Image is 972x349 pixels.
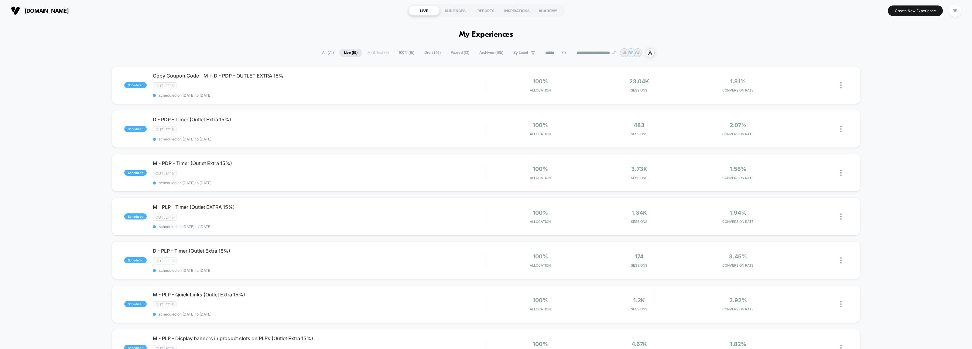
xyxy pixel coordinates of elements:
span: Sessions [591,307,687,311]
span: scheduled on [DATE] to [DATE] [153,312,486,316]
span: 100% ( 15 ) [394,49,419,57]
span: Draft ( 46 ) [420,49,445,57]
span: M - PLP - Display banners in product slots on PLPs (Outlet Extra 15%) [153,335,486,341]
button: [DOMAIN_NAME] [9,6,70,16]
span: scheduled [124,170,147,176]
img: end [612,51,616,54]
span: Sessions [591,219,687,224]
span: 100% [533,78,548,85]
button: Create New Experience [888,5,943,16]
span: Allocation [530,88,551,92]
span: 100% [533,341,548,347]
img: close [840,82,842,88]
img: close [840,170,842,176]
span: Allocation [530,176,551,180]
span: 100% [533,297,548,303]
img: close [840,213,842,220]
span: Allocation [530,307,551,311]
span: CONVERSION RATE [690,176,786,180]
span: Sessions [591,176,687,180]
div: AUDIENCES [440,6,471,16]
span: D - PLP - Timer (Outlet Extra 15%) [153,248,486,254]
span: 100% [533,122,548,128]
span: Allocation [530,132,551,136]
img: Visually logo [11,6,20,15]
span: 1.34k [631,209,647,216]
span: scheduled on [DATE] to [DATE] [153,224,486,229]
span: 3.73k [631,166,647,172]
span: OUTLET15 [153,301,176,308]
span: scheduled [124,213,147,219]
span: 100% [533,166,548,172]
span: 483 [634,122,645,128]
span: 2.92% [729,297,747,303]
span: scheduled on [DATE] to [DATE] [153,268,486,273]
span: CONVERSION RATE [690,219,786,224]
span: 174 [635,253,644,260]
img: close [840,301,842,307]
span: CONVERSION RATE [690,307,786,311]
span: scheduled on [DATE] to [DATE] [153,181,486,185]
span: 3.45% [729,253,747,260]
span: OUTLET15 [153,214,176,221]
span: Live ( 15 ) [339,49,362,57]
span: Sessions [591,263,687,268]
span: D - PDP - Timer (Outlet Extra 15%) [153,116,486,123]
span: scheduled [124,257,147,263]
img: close [840,126,842,132]
h1: My Experiences [459,30,513,39]
span: 2.07% [730,122,747,128]
span: Archived ( 185 ) [475,49,508,57]
span: M - PLP - Timer (Outlet EXTRA 15%) [153,204,486,210]
span: 1.81% [730,78,746,85]
span: scheduled [124,82,147,88]
span: scheduled [124,301,147,307]
img: close [840,257,842,264]
span: 1.82% [730,341,746,347]
span: Sessions [591,88,687,92]
span: 100% [533,253,548,260]
span: M - PDP - Timer (Outlet Extra 15%) [153,160,486,166]
span: CONVERSION RATE [690,263,786,268]
span: OUTLET15 [153,126,176,133]
span: OUTLET15 [153,82,176,89]
p: JI [623,50,626,55]
div: RB [949,5,961,17]
span: 1.94% [730,209,747,216]
p: RB [629,50,634,55]
span: scheduled [124,126,147,132]
span: [DOMAIN_NAME] [25,8,69,14]
span: 23.04k [629,78,649,85]
span: Paused ( 13 ) [446,49,474,57]
span: All ( 74 ) [317,49,338,57]
span: Allocation [530,263,551,268]
p: GG [635,50,641,55]
span: CONVERSION RATE [690,132,786,136]
div: ACADEMY [532,6,563,16]
span: scheduled on [DATE] to [DATE] [153,93,486,98]
span: OUTLET15 [153,257,176,264]
span: OUTLET15 [153,170,176,177]
span: Copy Coupon Code - M + D - PDP - OUTLET EXTRA 15% [153,73,486,79]
span: 1.2k [633,297,645,303]
span: Allocation [530,219,551,224]
div: REPORTS [471,6,501,16]
div: INSPIRATIONS [501,6,532,16]
span: CONVERSION RATE [690,88,786,92]
span: Sessions [591,132,687,136]
span: scheduled on [DATE] to [DATE] [153,137,486,141]
span: By Label [513,50,528,55]
span: M - PLP - Quick Links (Outlet Extra 15%) [153,292,486,298]
span: 1.58% [730,166,746,172]
span: 100% [533,209,548,216]
span: 4.67k [631,341,647,347]
div: LIVE [409,6,440,16]
button: RB [947,5,963,17]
